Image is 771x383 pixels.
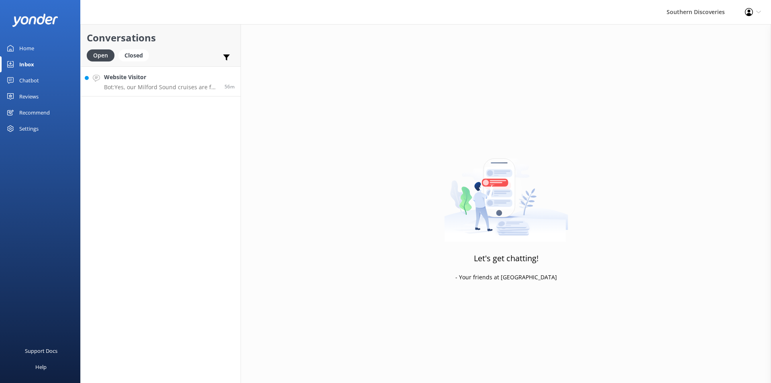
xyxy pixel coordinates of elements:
[104,73,218,82] h4: Website Visitor
[35,359,47,375] div: Help
[19,104,50,121] div: Recommend
[118,51,153,59] a: Closed
[444,141,568,242] img: artwork of a man stealing a conversation from at giant smartphone
[455,273,557,282] p: - Your friends at [GEOGRAPHIC_DATA]
[19,121,39,137] div: Settings
[87,30,235,45] h2: Conversations
[25,343,57,359] div: Support Docs
[104,84,218,91] p: Bot: Yes, our Milford Sound cruises are fun for all ages, including children aged [DEMOGRAPHIC_DA...
[87,49,114,61] div: Open
[81,66,241,96] a: Website VisitorBot:Yes, our Milford Sound cruises are fun for all ages, including children aged [...
[19,88,39,104] div: Reviews
[19,56,34,72] div: Inbox
[87,51,118,59] a: Open
[19,72,39,88] div: Chatbot
[224,83,235,90] span: Sep 25 2025 07:15am (UTC +12:00) Pacific/Auckland
[474,252,538,265] h3: Let's get chatting!
[19,40,34,56] div: Home
[118,49,149,61] div: Closed
[12,14,58,27] img: yonder-white-logo.png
